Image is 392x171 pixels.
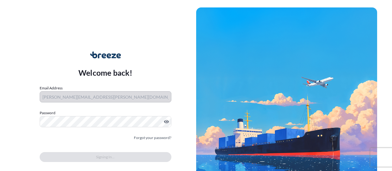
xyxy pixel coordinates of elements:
[134,135,171,141] a: Forgot your password?
[40,91,171,102] input: example@gmail.com
[40,110,171,116] label: Password
[40,152,171,162] button: Signing In...
[78,68,133,78] p: Welcome back!
[40,85,63,91] label: Email Address
[96,154,115,160] span: Signing In...
[164,119,169,124] button: Show password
